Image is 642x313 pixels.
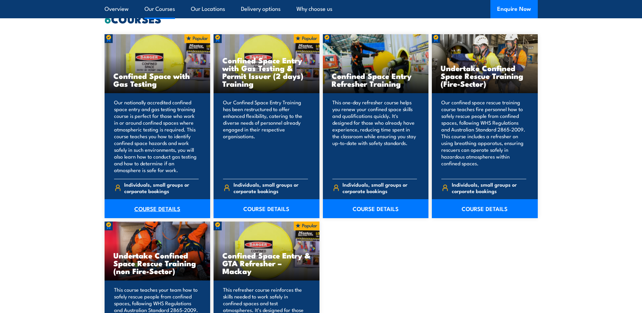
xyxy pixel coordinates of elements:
[114,99,199,173] p: Our nationally accredited confined space entry and gas testing training course is perfect for tho...
[441,99,526,173] p: Our confined space rescue training course teaches fire personnel how to safely rescue people from...
[105,199,211,218] a: COURSE DETAILS
[234,181,308,194] span: Individuals, small groups or corporate bookings
[332,72,420,87] h3: Confined Space Entry Refresher Training
[124,181,199,194] span: Individuals, small groups or corporate bookings
[441,64,529,87] h3: Undertake Confined Space Rescue Training (Fire-Sector)
[105,10,111,27] strong: 6
[105,14,538,23] h2: COURSES
[222,56,311,87] h3: Confined Space Entry with Gas Testing & Permit Issuer (2 days) Training
[342,181,417,194] span: Individuals, small groups or corporate bookings
[223,99,308,173] p: Our Confined Space Entry Training has been restructured to offer enhanced flexibility, catering t...
[323,199,429,218] a: COURSE DETAILS
[113,251,202,275] h3: Undertake Confined Space Rescue Training (non Fire-Sector)
[214,199,319,218] a: COURSE DETAILS
[113,72,202,87] h3: Confined Space with Gas Testing
[222,251,311,275] h3: Confined Space Entry & GTA Refresher – Mackay
[452,181,526,194] span: Individuals, small groups or corporate bookings
[332,99,417,173] p: This one-day refresher course helps you renew your confined space skills and qualifications quick...
[432,199,538,218] a: COURSE DETAILS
